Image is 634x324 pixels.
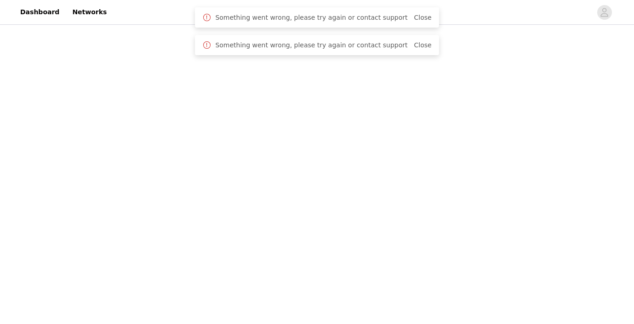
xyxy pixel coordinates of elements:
[414,41,431,49] a: Close
[15,2,65,23] a: Dashboard
[215,40,407,50] span: Something went wrong, please try again or contact support
[600,5,609,20] div: avatar
[215,13,407,23] span: Something went wrong, please try again or contact support
[67,2,112,23] a: Networks
[414,14,431,21] a: Close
